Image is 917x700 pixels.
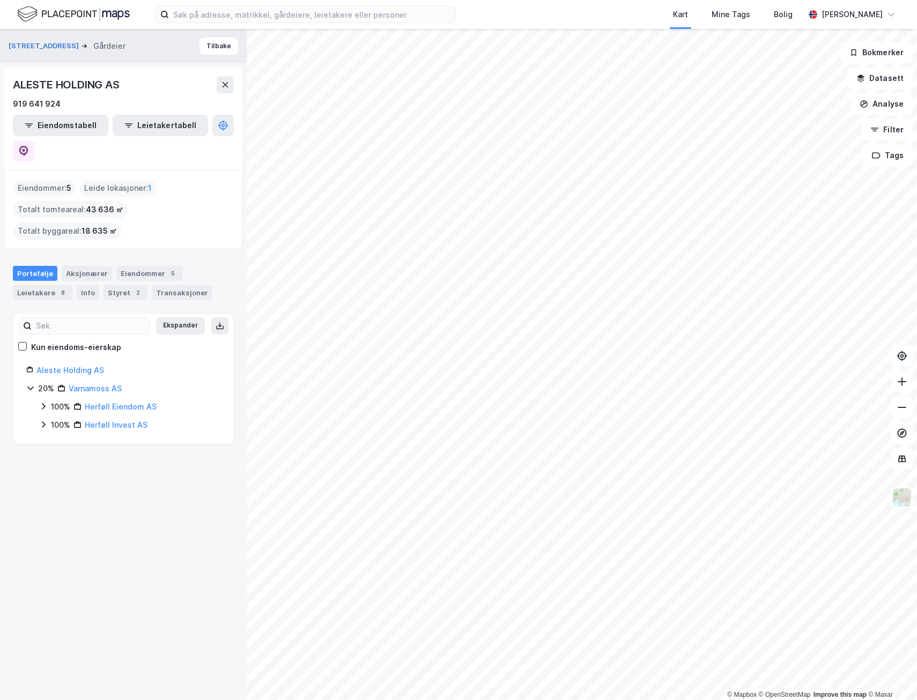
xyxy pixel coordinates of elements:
[13,180,76,197] div: Eiendommer :
[116,266,182,281] div: Eiendommer
[863,649,917,700] iframe: Chat Widget
[132,287,143,298] div: 2
[32,318,149,334] input: Søk
[759,691,811,698] a: OpenStreetMap
[13,266,57,281] div: Portefølje
[727,691,757,698] a: Mapbox
[69,384,122,393] a: Varnamoss AS
[57,287,68,298] div: 8
[103,285,147,300] div: Styret
[85,402,157,411] a: Herføll Eiendom AS
[167,268,178,279] div: 5
[17,5,130,24] img: logo.f888ab2527a4732fd821a326f86c7f29.svg
[840,42,913,63] button: Bokmerker
[13,201,128,218] div: Totalt tomteareal :
[86,203,123,216] span: 43 636 ㎡
[51,419,70,431] div: 100%
[77,285,99,300] div: Info
[66,182,71,195] span: 5
[847,68,913,89] button: Datasett
[822,8,883,21] div: [PERSON_NAME]
[892,487,912,508] img: Z
[774,8,793,21] div: Bolig
[13,115,108,136] button: Eiendomstabell
[814,691,867,698] a: Improve this map
[13,222,121,240] div: Totalt byggareal :
[13,285,72,300] div: Leietakere
[9,41,81,51] button: [STREET_ADDRESS]
[861,119,913,140] button: Filter
[156,317,205,334] button: Ekspander
[13,76,122,93] div: ALESTE HOLDING AS
[80,180,156,197] div: Leide lokasjoner :
[38,382,54,395] div: 20%
[169,6,455,23] input: Søk på adresse, matrikkel, gårdeiere, leietakere eller personer
[712,8,750,21] div: Mine Tags
[62,266,112,281] div: Aksjonærer
[673,8,688,21] div: Kart
[152,285,212,300] div: Transaksjoner
[51,400,70,413] div: 100%
[85,420,147,429] a: Herføll Invest AS
[82,225,117,237] span: 18 635 ㎡
[93,40,125,53] div: Gårdeier
[36,366,104,375] a: Aleste Holding AS
[863,145,913,166] button: Tags
[851,93,913,115] button: Analyse
[148,182,152,195] span: 1
[13,98,61,110] div: 919 641 924
[31,341,121,354] div: Kun eiendoms-eierskap
[199,38,238,55] button: Tilbake
[113,115,208,136] button: Leietakertabell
